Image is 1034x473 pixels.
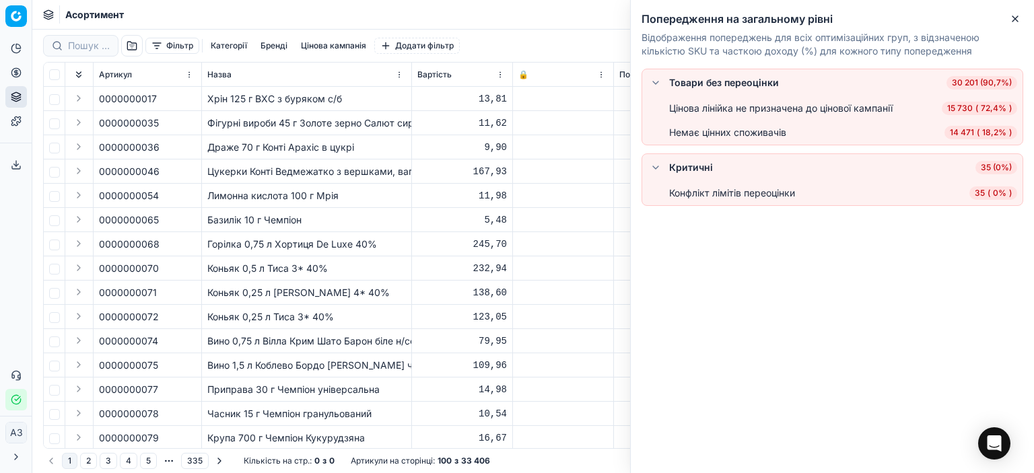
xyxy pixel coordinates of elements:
font: 9,90 [484,142,507,153]
button: Розгорнути [71,381,87,397]
font: 0000000046 [99,166,160,177]
button: Перейти на наступну сторінку [211,453,228,469]
font: Коньяк 0,25 л Тиса 3* 40% [207,311,334,322]
font: Вино 1,5 л Коблево Бордо [PERSON_NAME] черв н/сол [207,359,457,371]
span: Асортимент [65,8,124,22]
font: 123,05 [473,312,507,322]
font: 5,48 [484,215,507,225]
font: Коньяк 0,25 л [PERSON_NAME] 4* 40% [207,287,390,298]
font: Коньяк 0,5 л Тиса 3* 40% [207,262,328,274]
font: ( [975,103,978,113]
font: 0000000035 [99,117,159,129]
font: 100 [438,456,452,466]
font: Попередження на загальному рівні [642,12,833,26]
font: Артикул [99,69,132,79]
font: 0% [993,188,1006,198]
nav: хлібні крихти [65,8,124,22]
button: Розгорнути [71,139,87,155]
font: Категорії [211,40,247,50]
font: 35 (0%) [981,162,1012,172]
nav: пагінація [43,451,228,470]
button: Бренді [255,38,293,54]
font: 0000000079 [99,432,159,443]
button: 335 [181,453,209,469]
button: Розгорнути [71,332,87,349]
font: 138,60 [473,287,507,298]
font: 🔒 [518,69,528,79]
font: 0000000075 [99,359,158,371]
button: Розгорнути [71,114,87,131]
font: Товари без переоцінки [669,77,779,88]
font: 0000000078 [99,408,159,419]
font: 0000000054 [99,190,159,201]
font: 0000000072 [99,311,159,322]
button: 3 [100,453,117,469]
font: Хрін 125 г ВХС з буряком с/б [207,93,342,104]
font: 16,67 [479,433,507,443]
font: 13,81 [479,94,507,104]
button: 1 [62,453,77,469]
button: Додати фільтр [374,38,460,54]
button: Розгорнути все [71,67,87,83]
font: 0000000074 [99,335,158,347]
button: Розгорнути [71,235,87,252]
button: 4 [120,453,137,469]
font: Вартість [417,69,452,79]
font: Цукерки Конті Ведмежатко з вершками, ваг [207,166,413,177]
font: 11,98 [479,190,507,201]
font: 109,96 [473,360,507,371]
font: Бренді [261,40,287,50]
button: Розгорнути [71,357,87,373]
font: ( [988,188,990,198]
font: 0000000068 [99,238,160,250]
button: 5 [140,453,157,469]
font: Приправа 30 г Чемпіон універсальна [207,384,380,395]
button: Категорії [205,38,252,54]
font: 72,4% [981,103,1006,113]
font: Додати фільтр [395,40,454,50]
font: 0000000065 [99,214,159,225]
font: 0 [314,456,320,466]
button: Розгорнути [71,405,87,421]
font: 15 730 [947,103,973,113]
button: Розгорнути [71,284,87,300]
font: 18,2% [982,127,1006,137]
button: Перейти на попередню сторінку [43,453,59,469]
font: Вино 0,75 л Вілла Крим Шато Барон біле н/сол [207,335,421,347]
button: Розгорнути [71,163,87,179]
font: Часник 15 г Чемпіон гранульований [207,408,372,419]
button: Розгорнути [71,260,87,276]
button: Розгорнути [71,308,87,324]
font: Назва [207,69,232,79]
font: з [322,456,326,466]
font: Цінова лінійка не призначена до цінової кампанії [669,102,893,114]
font: 245,70 [473,239,507,250]
font: 0000000077 [99,384,158,395]
font: Немає цінних споживачів [669,126,786,138]
button: Розгорнути [71,187,87,203]
font: Крупа 700 г Чемпіон Кукурудзяна [207,432,365,443]
font: Відображення попереджень для всіх оптимізаційних груп, з відзначеною кількістю SKU та часткою дох... [642,32,979,57]
font: Конфлікт лімітів переоцінки [669,187,795,198]
font: Базилік 10 г Чемпіон [207,214,302,225]
font: 0000000071 [99,287,157,298]
font: Фігурні вироби 45 г Золоте зерно Салют сир [207,117,414,129]
font: 11,62 [479,118,507,129]
font: : [433,456,435,466]
button: Розгорнути [71,90,87,106]
button: АЗ [5,422,27,443]
font: Фільтр [166,40,193,50]
button: Розгорнути [71,429,87,445]
button: Фільтр [145,38,199,54]
button: 2 [80,453,97,469]
font: 79,95 [479,336,507,347]
font: 0000000017 [99,93,157,104]
font: Драже 70 г Конті Арахіс в цукрі [207,141,354,153]
font: 33 406 [461,456,490,466]
font: 35 [975,188,985,198]
font: АЗ [10,427,23,438]
font: Поточна ціна [619,69,671,79]
input: Пошук за артикулом або назвою [68,39,110,52]
font: Асортимент [65,9,124,20]
font: 14,98 [479,384,507,395]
